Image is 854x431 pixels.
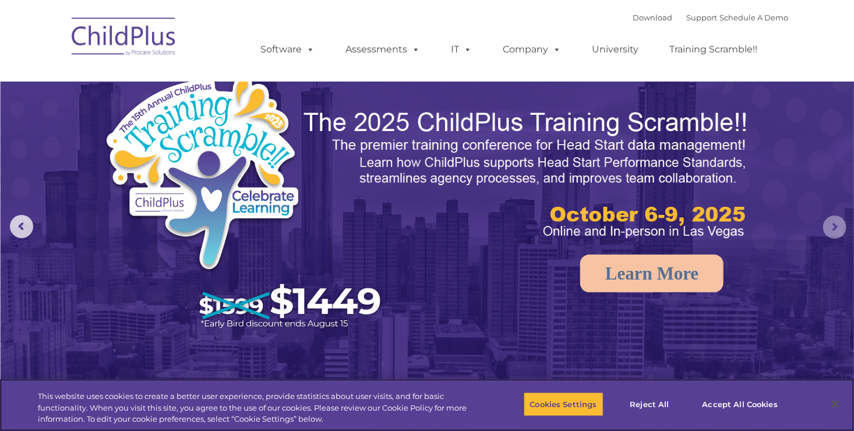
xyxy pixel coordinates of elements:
font: | [633,13,788,22]
a: IT [439,38,484,61]
span: Phone number [162,125,211,133]
img: ChildPlus by Procare Solutions [66,9,182,68]
a: Software [249,38,326,61]
a: Assessments [334,38,432,61]
a: Schedule A Demo [719,13,788,22]
button: Reject All [613,392,686,416]
a: Company [491,38,573,61]
a: Download [633,13,672,22]
a: University [580,38,650,61]
a: Learn More [580,255,724,292]
button: Close [823,391,848,417]
span: Last name [162,77,197,86]
button: Cookies Settings [524,392,604,416]
a: Support [686,13,717,22]
button: Accept All Cookies [696,392,784,416]
a: Training Scramble!! [658,38,769,61]
div: This website uses cookies to create a better user experience, provide statistics about user visit... [38,391,470,425]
